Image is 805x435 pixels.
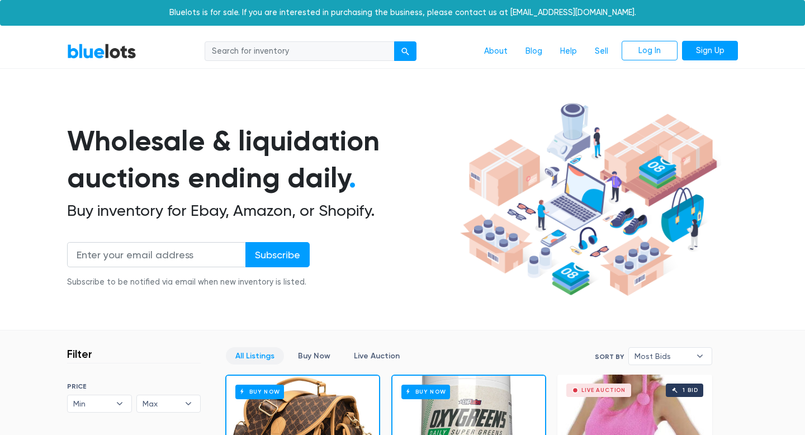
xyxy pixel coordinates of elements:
a: Buy Now [288,347,340,365]
a: Help [551,41,586,62]
b: ▾ [688,348,712,365]
div: 1 bid [683,387,698,393]
span: Most Bids [634,348,690,365]
div: Subscribe to be notified via email when new inventory is listed. [67,276,310,289]
a: Sign Up [682,41,738,61]
h6: PRICE [67,382,201,390]
span: Max [143,395,179,412]
h3: Filter [67,347,92,361]
div: Live Auction [581,387,626,393]
h1: Wholesale & liquidation auctions ending daily [67,122,456,197]
h2: Buy inventory for Ebay, Amazon, or Shopify. [67,201,456,220]
a: Blog [517,41,551,62]
b: ▾ [108,395,131,412]
a: Sell [586,41,617,62]
span: . [349,161,356,195]
input: Subscribe [245,242,310,267]
a: Live Auction [344,347,409,365]
h6: Buy Now [235,385,284,399]
b: ▾ [177,395,200,412]
a: BlueLots [67,43,136,59]
input: Enter your email address [67,242,246,267]
span: Min [73,395,110,412]
a: All Listings [226,347,284,365]
input: Search for inventory [205,41,395,62]
a: Log In [622,41,678,61]
a: About [475,41,517,62]
h6: Buy Now [401,385,450,399]
label: Sort By [595,352,624,362]
img: hero-ee84e7d0318cb26816c560f6b4441b76977f77a177738b4e94f68c95b2b83dbb.png [456,98,721,301]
